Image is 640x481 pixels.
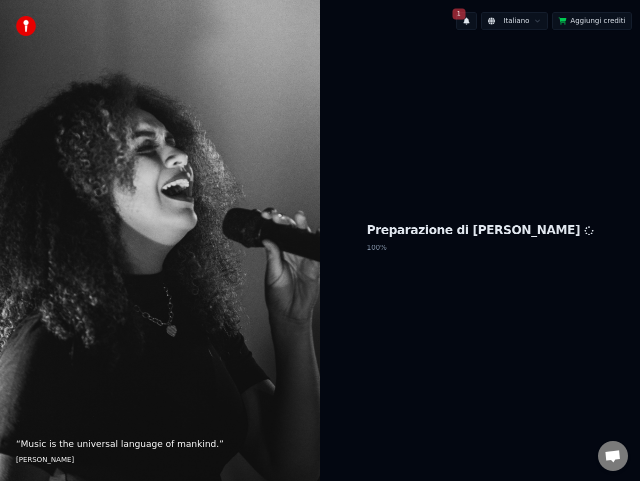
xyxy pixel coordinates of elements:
[16,455,304,465] footer: [PERSON_NAME]
[16,437,304,451] p: “ Music is the universal language of mankind. ”
[598,441,628,471] a: Aprire la chat
[367,239,593,257] p: 100 %
[16,16,36,36] img: youka
[452,9,465,20] span: 1
[456,12,477,30] button: 1
[367,223,593,239] h1: Preparazione di [PERSON_NAME]
[552,12,632,30] button: Aggiungi crediti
